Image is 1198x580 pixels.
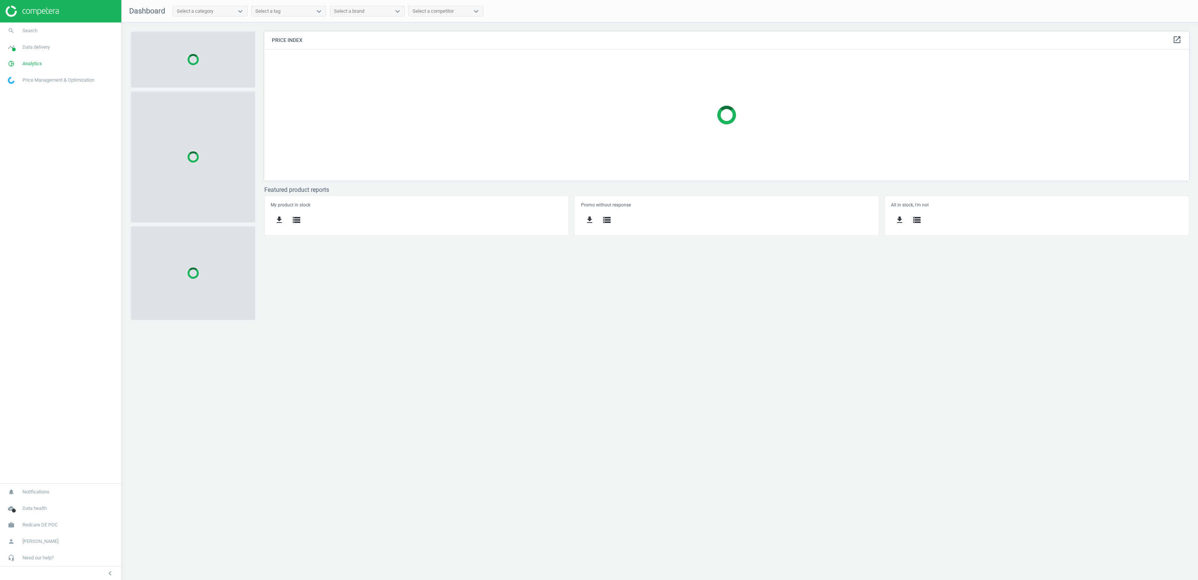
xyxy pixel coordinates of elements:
[4,551,18,565] i: headset_mic
[264,186,1189,193] h3: Featured product reports
[22,60,42,67] span: Analytics
[275,215,284,224] i: get_app
[6,6,59,17] img: ajHJNr6hYgQAAAAASUVORK5CYII=
[129,6,165,15] span: Dashboard
[4,40,18,54] i: timeline
[4,534,18,549] i: person
[4,485,18,499] i: notifications
[912,215,921,224] i: storage
[22,505,47,512] span: Data health
[22,489,49,495] span: Notifications
[22,77,94,84] span: Price Management & Optimization
[602,215,611,224] i: storage
[22,44,50,51] span: Data delivery
[22,555,54,561] span: Need our help?
[288,211,305,229] button: storage
[908,211,925,229] button: storage
[585,215,594,224] i: get_app
[264,31,1189,49] h4: Price Index
[177,8,213,15] div: Select a category
[8,77,15,84] img: wGWNvw8QSZomAAAAABJRU5ErkJggg==
[292,215,301,224] i: storage
[4,24,18,38] i: search
[22,522,58,528] span: Redcare DE POC
[334,8,364,15] div: Select a brand
[255,8,280,15] div: Select a tag
[891,202,1183,208] h5: All in stock, i'm not
[4,501,18,516] i: cloud_done
[22,538,58,545] span: [PERSON_NAME]
[1173,36,1182,45] a: open_in_new
[106,569,115,578] i: chevron_left
[598,211,615,229] button: storage
[4,518,18,532] i: work
[891,211,908,229] button: get_app
[413,8,454,15] div: Select a competitor
[271,211,288,229] button: get_app
[271,202,562,208] h5: My product in stock
[895,215,904,224] i: get_app
[581,202,873,208] h5: Promo without response
[581,211,598,229] button: get_app
[4,57,18,71] i: pie_chart_outlined
[101,568,119,578] button: chevron_left
[22,27,37,34] span: Search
